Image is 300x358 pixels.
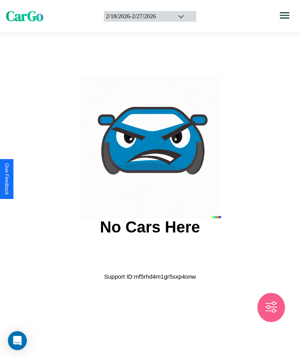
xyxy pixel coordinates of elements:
[100,218,200,236] h2: No Cars Here
[106,13,167,20] div: 2 / 18 / 2026 - 2 / 27 / 2026
[104,271,196,282] p: Support ID: mf5rhd4m1gr5sxp4onw
[4,163,9,195] div: Give Feedback
[79,76,221,218] img: car
[6,7,43,26] span: CarGo
[8,331,27,350] div: Open Intercom Messenger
